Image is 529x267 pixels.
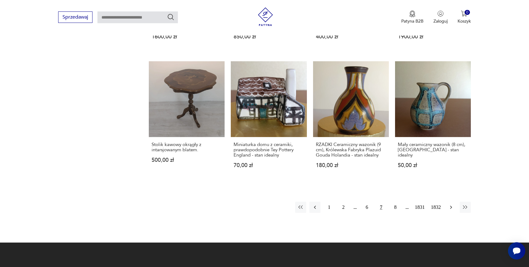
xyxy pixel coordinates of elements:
[316,163,386,168] p: 180,00 zł
[398,142,468,158] h3: Mały ceramiczny wazonik (8 cm), [GEOGRAPHIC_DATA] - stan idealny
[58,15,92,20] a: Sprzedawaj
[401,18,424,24] p: Patyna B2B
[398,34,468,39] p: 1900,00 zł
[429,202,442,213] button: 1832
[409,11,415,17] img: Ikona medalu
[316,142,386,158] h3: RZADKI Ceramiczny wazonik (9 cm), Królewska Fabryka Plazuid Gouda Holandia - stan idealny
[234,142,304,158] h3: Miniaturka domu z ceramiki, prawdopodobnie Tey Pottery England - stan idealny
[58,11,92,23] button: Sprzedawaj
[401,11,424,24] a: Ikona medaluPatyna B2B
[361,202,372,213] button: 6
[508,242,525,260] iframe: Smartsupp widget button
[167,13,174,21] button: Szukaj
[437,11,444,17] img: Ikonka użytkownika
[316,34,386,39] p: 400,00 zł
[152,34,222,39] p: 1600,00 zł
[390,202,401,213] button: 8
[433,11,448,24] button: Zaloguj
[433,18,448,24] p: Zaloguj
[376,202,387,213] button: 7
[256,7,275,26] img: Patyna - sklep z meblami i dekoracjami vintage
[231,61,307,180] a: Miniaturka domu z ceramiki, prawdopodobnie Tey Pottery England - stan idealnyMiniaturka domu z ce...
[152,157,222,163] p: 500,00 zł
[234,34,304,39] p: 850,00 zł
[401,11,424,24] button: Patyna B2B
[465,10,470,15] div: 0
[324,202,335,213] button: 1
[395,61,471,180] a: Mały ceramiczny wazonik (8 cm), Germany - stan idealnyMały ceramiczny wazonik (8 cm), [GEOGRAPHIC...
[338,202,349,213] button: 2
[152,142,222,153] h3: Stolik kawowy okrągły z intarsjowanym blatem.
[234,163,304,168] p: 70,00 zł
[313,61,389,180] a: RZADKI Ceramiczny wazonik (9 cm), Królewska Fabryka Plazuid Gouda Holandia - stan idealnyRZADKI C...
[398,163,468,168] p: 50,00 zł
[458,11,471,24] button: 0Koszyk
[149,61,225,180] a: Stolik kawowy okrągły z intarsjowanym blatem.Stolik kawowy okrągły z intarsjowanym blatem.500,00 zł
[458,18,471,24] p: Koszyk
[461,11,467,17] img: Ikona koszyka
[413,202,426,213] button: 1831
